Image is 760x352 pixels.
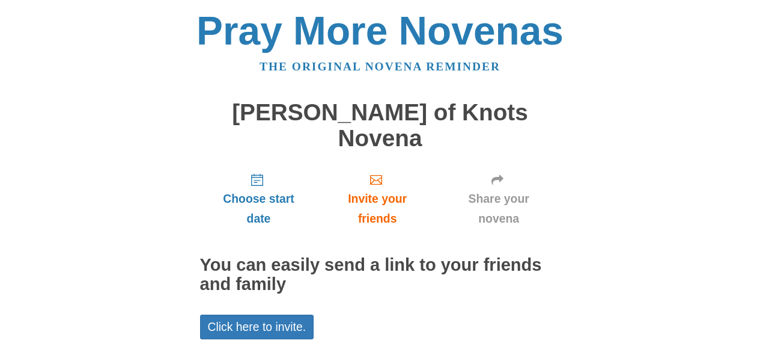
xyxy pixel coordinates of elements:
a: The original novena reminder [260,60,500,73]
span: Invite your friends [329,189,425,229]
a: Pray More Novenas [196,8,564,53]
span: Share your novena [449,189,549,229]
a: Share your novena [437,163,561,235]
h2: You can easily send a link to your friends and family [200,256,561,294]
a: Click here to invite. [200,315,314,339]
a: Invite your friends [317,163,437,235]
a: Choose start date [200,163,318,235]
h1: [PERSON_NAME] of Knots Novena [200,100,561,151]
span: Choose start date [212,189,306,229]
